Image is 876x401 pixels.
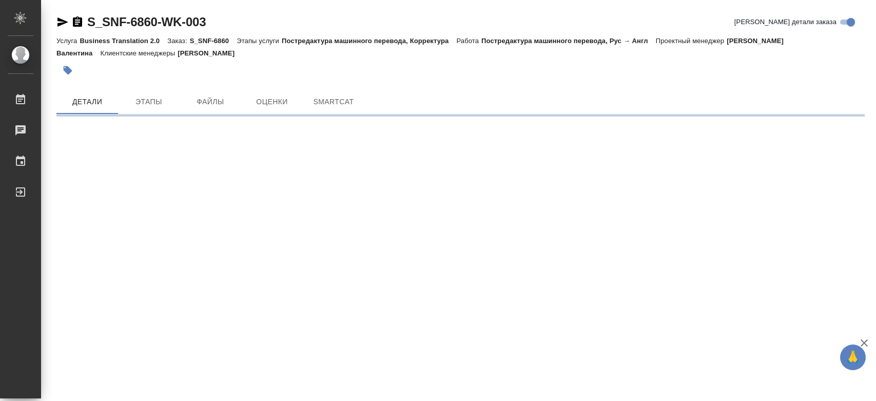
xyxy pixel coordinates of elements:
[844,347,862,368] span: 🙏
[237,37,282,45] p: Этапы услуги
[167,37,189,45] p: Заказ:
[178,49,242,57] p: [PERSON_NAME]
[734,17,836,27] span: [PERSON_NAME] детали заказа
[656,37,727,45] p: Проектный менеджер
[100,49,178,57] p: Клиентские менеджеры
[56,16,69,28] button: Скопировать ссылку для ЯМессенджера
[309,96,358,108] span: SmartCat
[481,37,656,45] p: Постредактура машинного перевода, Рус → Англ
[56,59,79,82] button: Добавить тэг
[56,37,80,45] p: Услуга
[247,96,297,108] span: Оценки
[190,37,237,45] p: S_SNF-6860
[282,37,456,45] p: Постредактура машинного перевода, Корректура
[63,96,112,108] span: Детали
[186,96,235,108] span: Файлы
[124,96,173,108] span: Этапы
[456,37,481,45] p: Работа
[71,16,84,28] button: Скопировать ссылку
[80,37,167,45] p: Business Translation 2.0
[840,345,866,370] button: 🙏
[87,15,206,29] a: S_SNF-6860-WK-003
